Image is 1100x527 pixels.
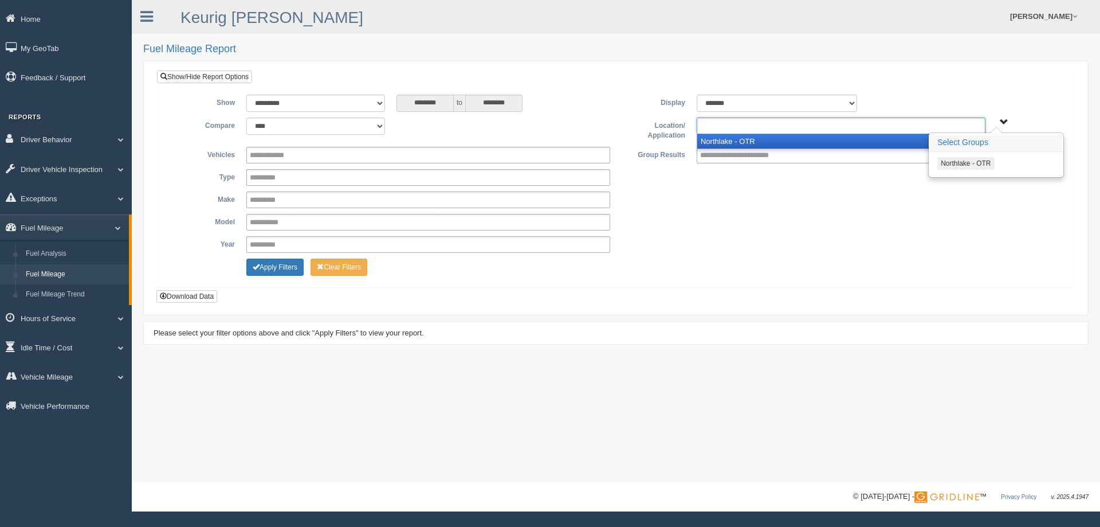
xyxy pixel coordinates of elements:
[166,192,241,205] label: Make
[616,118,691,141] label: Location/ Application
[311,259,367,276] button: Change Filter Options
[166,236,241,250] label: Year
[166,169,241,183] label: Type
[914,491,979,503] img: Gridline
[929,134,1063,152] h3: Select Groups
[157,71,252,83] a: Show/Hide Report Options
[166,214,241,228] label: Model
[166,118,241,131] label: Compare
[697,134,985,149] li: Northlake - OTR
[1001,494,1036,500] a: Privacy Policy
[166,147,241,161] label: Vehicles
[143,44,1089,55] h2: Fuel Mileage Report
[154,329,424,337] span: Please select your filter options above and click "Apply Filters" to view your report.
[853,491,1089,503] div: © [DATE]-[DATE] - ™
[21,244,129,264] a: Fuel Analysis
[1051,494,1089,500] span: v. 2025.4.1947
[616,95,691,108] label: Display
[454,95,465,112] span: to
[937,157,994,170] button: Northlake - OTR
[180,9,363,26] a: Keurig [PERSON_NAME]
[166,95,241,108] label: Show
[616,147,691,161] label: Group Results
[21,264,129,285] a: Fuel Mileage
[246,259,304,276] button: Change Filter Options
[21,284,129,305] a: Fuel Mileage Trend
[156,290,217,303] button: Download Data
